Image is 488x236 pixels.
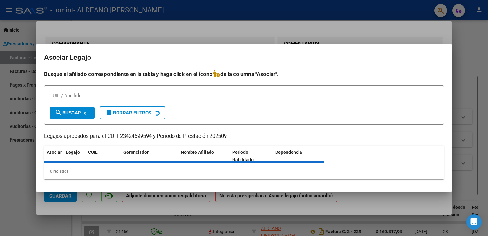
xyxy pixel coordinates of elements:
datatable-header-cell: Asociar [44,146,63,167]
datatable-header-cell: Nombre Afiliado [178,146,230,167]
span: Asociar [47,150,62,155]
span: Periodo Habilitado [232,150,254,162]
span: CUIL [88,150,98,155]
datatable-header-cell: Legajo [63,146,86,167]
mat-icon: delete [105,109,113,116]
span: Buscar [55,110,81,116]
p: Legajos aprobados para el CUIT 23424699594 y Período de Prestación 202509 [44,132,444,140]
span: Gerenciador [123,150,149,155]
h4: Busque el afiliado correspondiente en la tabla y haga click en el ícono de la columna "Asociar". [44,70,444,78]
button: Borrar Filtros [100,106,165,119]
span: Nombre Afiliado [181,150,214,155]
span: Dependencia [275,150,302,155]
datatable-header-cell: CUIL [86,146,121,167]
h2: Asociar Legajo [44,51,444,64]
button: Buscar [50,107,95,119]
datatable-header-cell: Gerenciador [121,146,178,167]
span: Legajo [66,150,80,155]
div: 0 registros [44,163,444,179]
datatable-header-cell: Periodo Habilitado [230,146,273,167]
div: Open Intercom Messenger [466,214,482,230]
span: Borrar Filtros [105,110,151,116]
datatable-header-cell: Dependencia [273,146,324,167]
mat-icon: search [55,109,62,116]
